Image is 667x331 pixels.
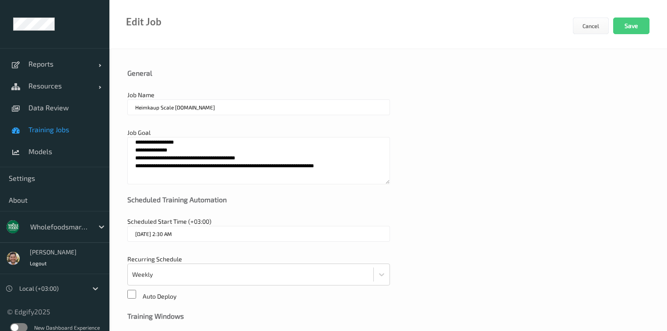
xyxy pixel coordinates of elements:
span: Job Goal [127,129,151,136]
span: Job Name [127,91,154,99]
div: Edit Job [126,18,161,26]
span: Auto Deploy [143,292,176,300]
button: Save [613,18,649,34]
div: Training Windows [127,312,649,320]
span: Scheduled Start Time (+03:00) [127,218,211,225]
div: General [127,69,649,77]
div: Scheduled Training Automation [127,195,649,204]
span: Recurring Schedule [127,255,182,263]
button: Cancel [573,18,609,34]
